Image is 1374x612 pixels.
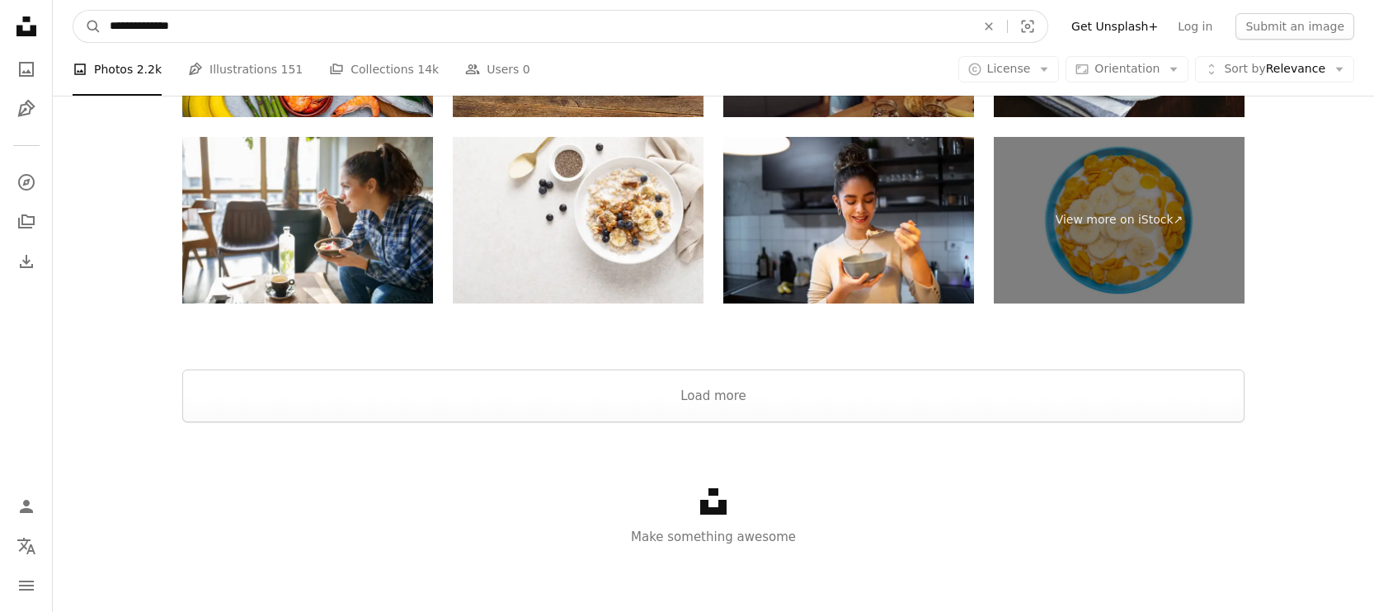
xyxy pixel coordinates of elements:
a: Users 0 [465,43,530,96]
span: Orientation [1094,62,1160,75]
a: Collections 14k [329,43,439,96]
span: License [987,62,1031,75]
form: Find visuals sitewide [73,10,1048,43]
button: Menu [10,569,43,602]
button: Load more [182,370,1245,422]
a: Download History [10,245,43,278]
span: 0 [523,60,530,78]
button: Sort byRelevance [1195,56,1354,82]
button: Language [10,530,43,563]
a: Explore [10,166,43,199]
span: 151 [281,60,304,78]
button: Orientation [1066,56,1188,82]
a: Collections [10,205,43,238]
a: Home — Unsplash [10,10,43,46]
img: Cereals with yogurth for breakfast [182,137,433,304]
a: Get Unsplash+ [1061,13,1168,40]
img: Oatmeal bowl. Oat porridge with banana, blueberry, walnut, chia seeds and almond milk for healthy... [453,137,703,304]
a: Illustrations 151 [188,43,303,96]
a: View more on iStock↗ [994,137,1245,304]
img: A young woman eats oatmeal [723,137,974,304]
span: 14k [417,60,439,78]
a: Log in [1168,13,1222,40]
a: Log in / Sign up [10,490,43,523]
button: Submit an image [1235,13,1354,40]
a: Illustrations [10,92,43,125]
a: Photos [10,53,43,86]
p: Make something awesome [53,527,1374,547]
button: License [958,56,1060,82]
button: Clear [971,11,1007,42]
span: Relevance [1224,61,1325,78]
button: Search Unsplash [73,11,101,42]
span: Sort by [1224,62,1265,75]
button: Visual search [1008,11,1047,42]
